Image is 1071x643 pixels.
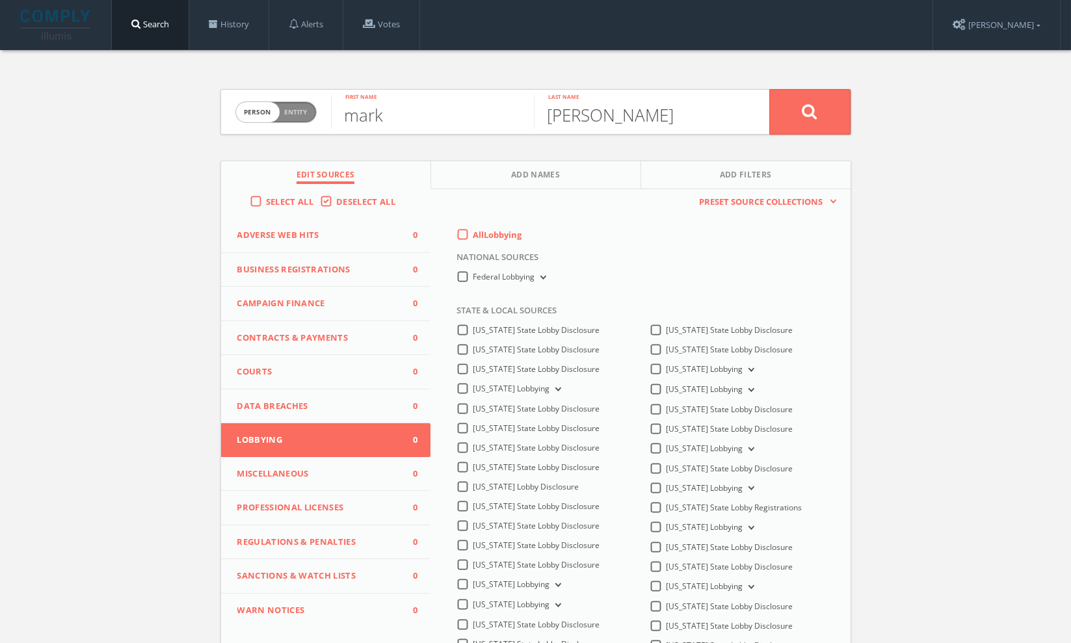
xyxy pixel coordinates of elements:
span: [US_STATE] Lobbying [473,383,549,394]
span: Courts [237,365,399,378]
span: [US_STATE] State Lobby Disclosure [473,619,600,630]
span: Edit Sources [297,169,355,184]
span: 0 [398,570,417,583]
button: [US_STATE] Lobbying [743,384,757,396]
button: Adverse Web Hits0 [221,218,431,253]
span: [US_STATE] Lobbying [666,521,743,532]
span: [US_STATE] Lobbying [666,581,743,592]
span: [US_STATE] State Lobby Disclosure [666,620,793,631]
button: Campaign Finance0 [221,287,431,321]
span: [US_STATE] State Lobby Disclosure [473,363,600,374]
span: [US_STATE] State Lobby Disclosure [666,542,793,553]
span: [US_STATE] State Lobby Disclosure [473,540,600,551]
span: 0 [398,604,417,617]
span: 0 [398,400,417,413]
span: All Lobbying [473,229,522,241]
span: Add Names [511,169,560,184]
span: [US_STATE] State Lobby Disclosure [473,462,600,473]
button: [US_STATE] Lobbying [549,599,564,611]
span: State & Local Sources [447,304,557,324]
span: 0 [398,332,417,345]
span: Select All [266,196,313,207]
span: [US_STATE] State Lobby Disclosure [473,324,600,335]
button: Sanctions & Watch Lists0 [221,559,431,594]
span: Preset Source Collections [693,196,829,209]
button: Courts0 [221,355,431,389]
button: Regulations & Penalties0 [221,525,431,560]
span: [US_STATE] State Lobby Disclosure [473,501,600,512]
button: Edit Sources [221,161,431,189]
span: [US_STATE] State Lobby Disclosure [473,403,600,414]
span: Business Registrations [237,263,399,276]
img: illumis [20,10,93,40]
button: Contracts & Payments0 [221,321,431,356]
span: person [236,102,280,122]
span: Regulations & Penalties [237,536,399,549]
span: 0 [398,297,417,310]
button: [US_STATE] Lobbying [549,579,564,591]
span: [US_STATE] State Lobby Disclosure [666,601,793,612]
span: [US_STATE] State Lobby Disclosure [666,404,793,415]
span: [US_STATE] Lobbying [473,579,549,590]
span: 0 [398,536,417,549]
button: Professional Licenses0 [221,491,431,525]
button: [US_STATE] Lobbying [743,443,757,455]
span: [US_STATE] Lobbying [473,599,549,610]
span: Adverse Web Hits [237,229,399,242]
button: Add Filters [641,161,851,189]
span: Lobbying [237,434,399,447]
button: Business Registrations0 [221,253,431,287]
span: [US_STATE] Lobbying [666,443,743,454]
button: Federal Lobbying [535,272,549,283]
span: [US_STATE] State Lobby Disclosure [666,561,793,572]
button: [US_STATE] Lobbying [549,384,564,395]
span: Sanctions & Watch Lists [237,570,399,583]
span: Miscellaneous [237,467,399,480]
span: [US_STATE] Lobbying [666,384,743,395]
span: 0 [398,434,417,447]
span: [US_STATE] State Lobby Disclosure [473,520,600,531]
span: 0 [398,467,417,480]
span: [US_STATE] Lobbying [666,363,743,374]
span: [US_STATE] State Lobby Disclosure [473,559,600,570]
span: 0 [398,501,417,514]
span: Data Breaches [237,400,399,413]
span: Federal Lobbying [473,271,535,282]
span: Deselect All [336,196,395,207]
button: Data Breaches0 [221,389,431,424]
span: Professional Licenses [237,501,399,514]
button: Preset Source Collections [693,196,837,209]
span: [US_STATE] State Lobby Disclosure [473,442,600,453]
span: 0 [398,229,417,242]
span: 0 [398,365,417,378]
button: WARN Notices0 [221,594,431,627]
button: [US_STATE] Lobbying [743,581,757,593]
span: [US_STATE] State Lobby Registrations [666,502,802,513]
span: [US_STATE] Lobby Disclosure [473,481,579,492]
button: Miscellaneous0 [221,457,431,492]
span: [US_STATE] State Lobby Disclosure [473,423,600,434]
span: [US_STATE] State Lobby Disclosure [666,463,793,474]
span: 0 [398,263,417,276]
button: Lobbying0 [221,423,431,457]
span: [US_STATE] State Lobby Disclosure [666,344,793,355]
button: Add Names [431,161,641,189]
span: Campaign Finance [237,297,399,310]
span: WARN Notices [237,604,399,617]
span: [US_STATE] Lobbying [666,482,743,493]
span: Contracts & Payments [237,332,399,345]
span: National Sources [447,251,538,270]
span: Add Filters [720,169,772,184]
span: [US_STATE] State Lobby Disclosure [473,344,600,355]
span: Entity [285,107,308,117]
button: [US_STATE] Lobbying [743,522,757,534]
button: [US_STATE] Lobbying [743,364,757,376]
button: [US_STATE] Lobbying [743,482,757,494]
span: [US_STATE] State Lobby Disclosure [666,423,793,434]
span: [US_STATE] State Lobby Disclosure [666,324,793,335]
